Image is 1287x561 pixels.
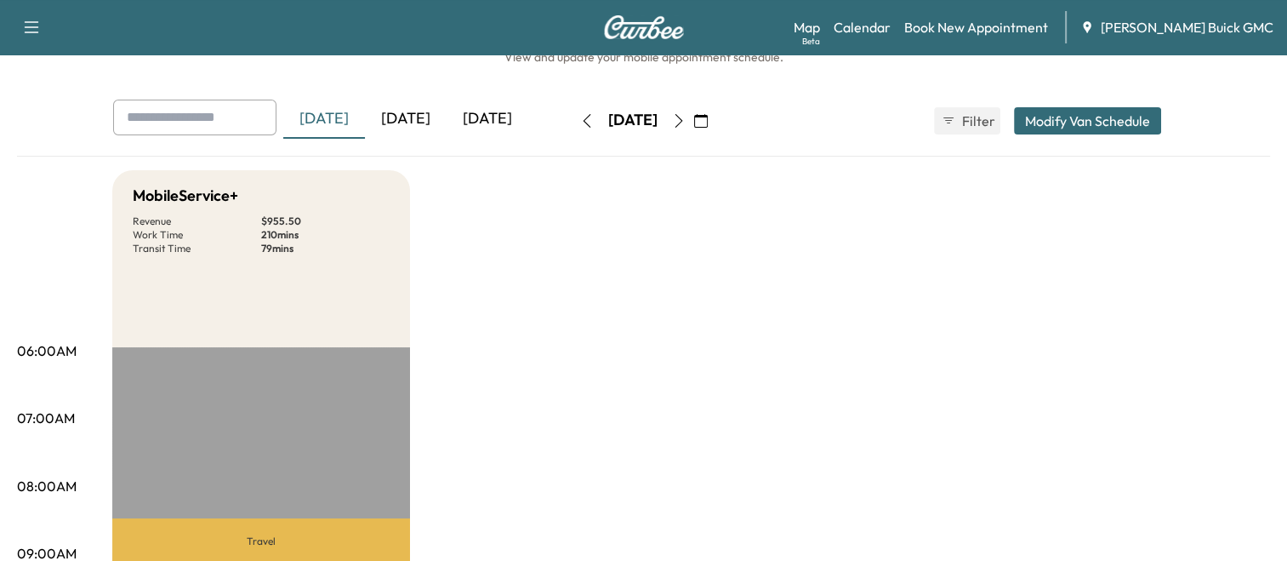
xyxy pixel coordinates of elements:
[261,228,390,242] p: 210 mins
[17,476,77,496] p: 08:00AM
[365,100,447,139] div: [DATE]
[261,242,390,255] p: 79 mins
[934,107,1000,135] button: Filter
[794,17,820,37] a: MapBeta
[283,100,365,139] div: [DATE]
[603,15,685,39] img: Curbee Logo
[133,228,261,242] p: Work Time
[133,184,238,208] h5: MobileService+
[17,341,77,361] p: 06:00AM
[133,242,261,255] p: Transit Time
[962,111,993,131] span: Filter
[1014,107,1161,135] button: Modify Van Schedule
[447,100,528,139] div: [DATE]
[802,35,820,48] div: Beta
[133,215,261,228] p: Revenue
[17,408,75,428] p: 07:00AM
[17,49,1270,66] h6: View and update your mobile appointment schedule.
[834,17,891,37] a: Calendar
[608,110,658,131] div: [DATE]
[1101,17,1273,37] span: [PERSON_NAME] Buick GMC
[904,17,1048,37] a: Book New Appointment
[261,215,390,228] p: $ 955.50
